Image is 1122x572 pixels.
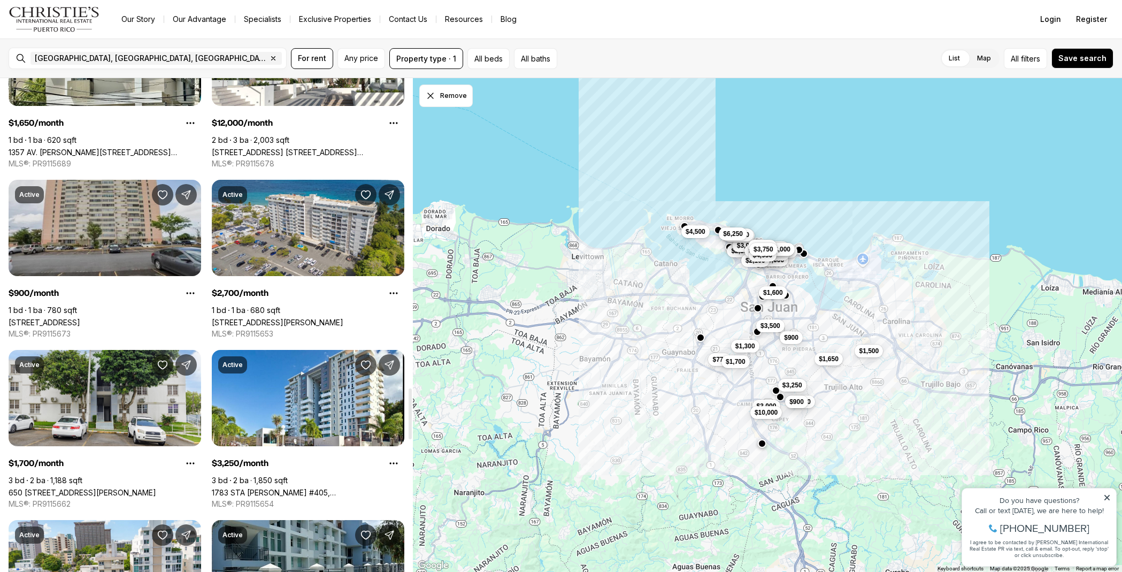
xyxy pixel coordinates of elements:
span: $1,500 [859,347,879,355]
button: Property options [180,112,201,134]
button: Save search [1051,48,1113,68]
button: Allfilters [1004,48,1047,69]
button: Share Property [379,184,400,205]
button: $3,750 [749,243,778,256]
button: Save Property: 1783 STA ÁGUEDA #405 [355,354,376,376]
a: logo [9,6,100,32]
div: Do you have questions? [11,24,155,32]
button: Share Property [175,184,197,205]
span: $10,000 [755,408,778,417]
button: Save Property: PR-844, Km 4.1 COND. ALTURAS DEL BOSQUE #26-03 [355,524,376,546]
button: Property options [383,283,404,304]
span: Register [1076,15,1107,24]
button: $2,900 [744,245,773,257]
a: Blog [492,12,525,27]
a: 540 AVE. DE LA CONSTITUCION #403, SAN JUAN PR, 00901 [212,148,404,157]
span: $775 [712,355,727,364]
span: $1,600 [763,288,783,297]
span: I agree to be contacted by [PERSON_NAME] International Real Estate PR via text, call & email. To ... [13,66,152,86]
button: Share Property [379,524,400,546]
button: Save Property: 1 CALLE 11 #803 [152,184,173,205]
button: $900 [785,395,808,408]
button: Login [1034,9,1067,30]
button: $8,000 [766,243,795,256]
span: $8,000 [771,245,790,254]
p: Active [19,190,40,199]
span: $4,500 [686,227,705,236]
button: $6,250 [719,227,747,240]
span: filters [1021,53,1040,64]
span: $3,500 [760,322,780,330]
a: Our Advantage [164,12,235,27]
button: Dismiss drawing [419,85,473,107]
span: $900 [784,333,798,342]
button: Save Property: 1422 WILSONN AVENUE AVE #501 [152,524,173,546]
button: Save Property: 2305 LAUREL #506 [355,184,376,205]
span: [PHONE_NUMBER] [44,50,133,61]
button: $1,600 [759,286,787,299]
span: $1,300 [735,342,755,350]
button: $3,500 [756,319,785,332]
button: $4,950 [749,249,777,262]
a: 1783 STA ÁGUEDA #405, SAN JUAN PR, 00926 [212,488,404,497]
button: Save Property: 650 CALLE CECILIANA #704 [152,354,173,376]
button: $3,000 [733,239,761,252]
p: Active [19,361,40,369]
button: $900 [780,331,803,344]
span: Any price [344,54,378,63]
span: $1,700 [726,357,746,366]
button: $775 [708,353,731,366]
span: $4,950 [753,251,773,260]
span: $2,900 [749,247,769,255]
a: 1 CALLE 11 #803, CUPEY PR, 00926 [9,318,80,327]
span: $1,700 [791,398,811,406]
button: $3,000 [752,400,781,413]
a: Specialists [235,12,290,27]
button: $2,850 [727,245,755,257]
button: $4,500 [681,225,710,238]
p: Active [222,361,243,369]
span: [GEOGRAPHIC_DATA], [GEOGRAPHIC_DATA], [GEOGRAPHIC_DATA] [35,54,267,63]
span: $3,750 [754,245,773,254]
a: Resources [436,12,491,27]
span: All [1011,53,1019,64]
button: $4,500 [748,240,777,253]
button: For rent [291,48,333,69]
span: For rent [298,54,326,63]
button: Property options [383,453,404,474]
label: Map [969,49,1000,68]
span: $3,000 [757,402,777,410]
button: All baths [514,48,557,69]
div: Call or text [DATE], we are here to help! [11,34,155,42]
span: $1,650 [819,355,839,363]
span: $900 [789,398,804,406]
button: Register [1070,9,1113,30]
p: Active [222,531,243,539]
button: Share Property [379,354,400,376]
span: $2,100 [746,256,765,265]
button: Contact Us [380,12,436,27]
button: Any price [337,48,385,69]
button: Property options [180,283,201,304]
a: 2305 LAUREL #506, SAN JUAN PR, 00913 [212,318,343,327]
a: 1357 AV. WILSON #602, SAN JUAN PR, 00907 [9,148,201,157]
p: Active [222,190,243,199]
span: Login [1040,15,1061,24]
button: Property options [383,112,404,134]
a: 650 CALLE CECILIANA #704, SAN JUAN PR, 00926 [9,488,156,497]
span: $3,000 [737,241,757,250]
button: Property type · 1 [389,48,463,69]
button: $1,700 [721,355,750,368]
a: Exclusive Properties [290,12,380,27]
button: $10,000 [750,406,782,419]
button: $3,250 [778,379,806,392]
button: Share Property [175,354,197,376]
a: Our Story [113,12,164,27]
span: $2,850 [731,247,751,255]
button: $1,650 [814,353,843,365]
button: Share Property [175,524,197,546]
span: $6,250 [723,230,743,238]
button: $1,500 [855,345,883,357]
span: Save search [1058,54,1106,63]
button: Property options [180,453,201,474]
